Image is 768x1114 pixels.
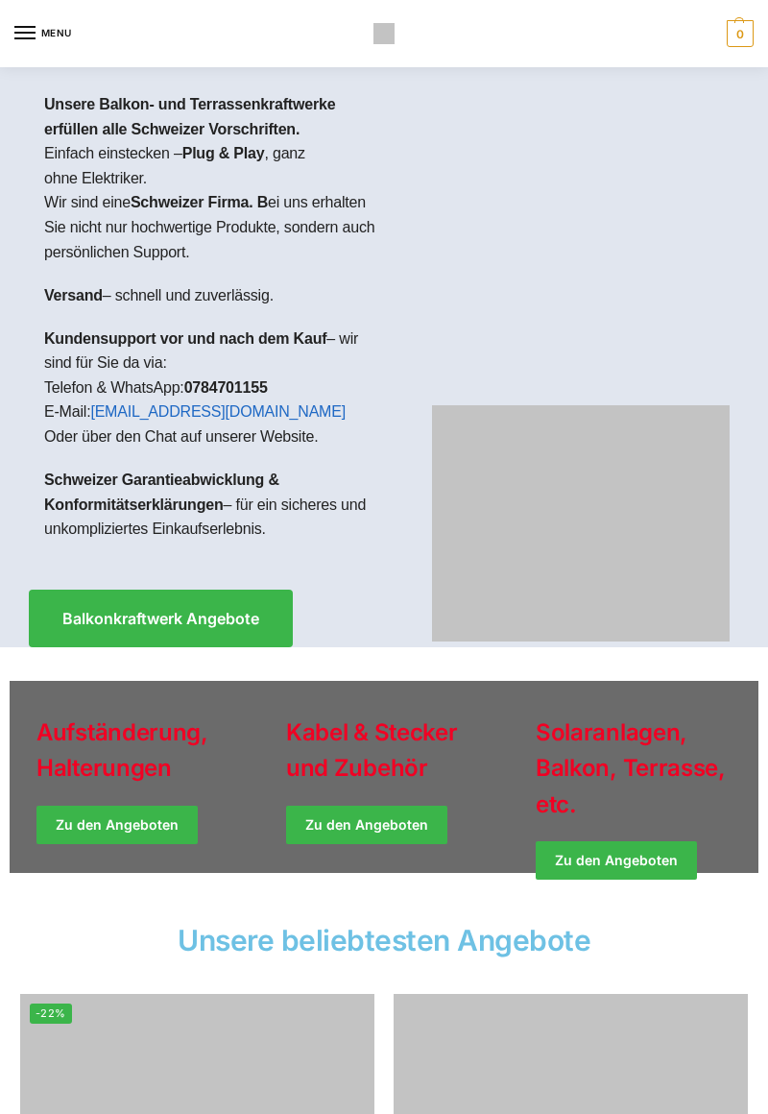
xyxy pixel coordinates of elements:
strong: Unsere Balkon- und Terrassenkraftwerke erfüllen alle Schweizer Vorschriften. [44,96,335,137]
button: Menu [14,19,72,48]
p: – wir sind für Sie da via: Telefon & WhatsApp: E-Mail: Oder über den Chat auf unserer Website. [44,327,378,449]
span: Balkonkraftwerk Angebote [62,611,259,626]
span: 0 [727,20,754,47]
p: – schnell und zuverlässig. [44,283,378,308]
a: Holiday Style [259,681,509,873]
p: Wir sind eine ei uns erhalten Sie nicht nur hochwertige Produkte, sondern auch persönlichen Support. [44,190,378,264]
a: Winter Jackets [509,681,758,873]
a: [EMAIL_ADDRESS][DOMAIN_NAME] [90,403,346,420]
strong: Schweizer Firma. B [131,194,268,210]
img: Solaranlagen, Speicheranlagen und Energiesparprodukte [373,23,395,44]
strong: 0784701155 [184,379,268,396]
strong: Plug & Play [182,145,265,161]
strong: Kundensupport vor und nach dem Kauf [44,330,326,347]
a: 0 [722,20,754,47]
strong: Schweizer Garantieabwicklung & Konformitätserklärungen [44,472,279,513]
p: – für ein sicheres und unkompliziertes Einkaufserlebnis. [44,468,378,542]
strong: Versand [44,287,103,303]
img: Home 1 [432,405,730,642]
div: Einfach einstecken – , ganz ohne Elektriker. [29,77,394,575]
nav: Cart contents [722,20,754,47]
a: Balkonkraftwerk Angebote [29,590,293,647]
a: Holiday Style [10,681,259,873]
h2: Unsere beliebtesten Angebote [10,926,758,955]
